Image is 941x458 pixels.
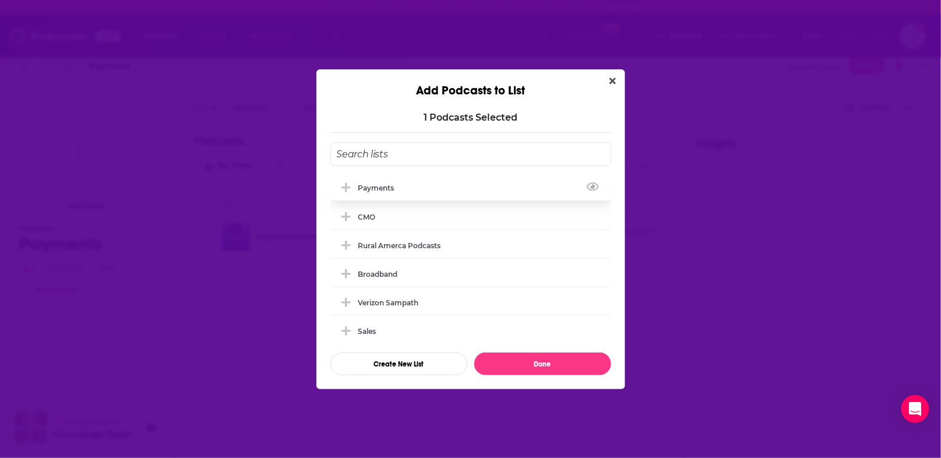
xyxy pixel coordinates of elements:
div: Add Podcast To List [330,142,611,375]
div: Payments [358,184,401,192]
div: Payments [330,175,611,200]
button: Close [605,74,621,89]
button: View Link [394,190,401,191]
div: Open Intercom Messenger [901,395,929,423]
div: Rural Amerca Podcasts [330,232,611,258]
button: Done [474,353,611,375]
div: Verizon Sampath [358,298,419,307]
button: Create New List [330,353,467,375]
div: Sales [358,327,376,336]
p: 1 Podcast s Selected [424,112,517,123]
div: Add Podcasts to List [316,69,625,98]
div: Rural Amerca Podcasts [358,241,441,250]
div: Verizon Sampath [330,290,611,315]
div: Broadband [358,270,398,279]
div: Sales [330,318,611,344]
input: Search lists [330,142,611,166]
div: CMO [330,204,611,230]
div: CMO [358,213,376,221]
div: Broadband [330,261,611,287]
